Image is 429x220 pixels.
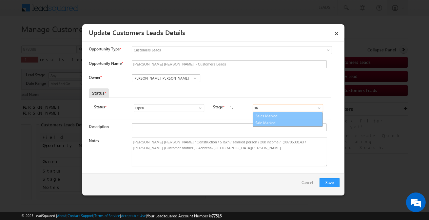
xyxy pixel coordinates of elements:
input: Type to Search [134,104,204,112]
div: Minimize live chat window [107,3,123,19]
span: Customers Leads [132,47,305,53]
span: Your Leadsquared Account Number is [147,213,222,218]
label: Opportunity Name [89,61,123,66]
input: Type to Search [132,74,200,82]
label: Status [94,104,105,110]
span: Opportunity Type [89,46,120,52]
span: © 2025 LeadSquared | | | | | [21,213,222,219]
a: × [331,27,342,38]
textarea: Type your message and hit 'Enter' [9,61,120,166]
a: Contact Support [68,213,93,218]
button: Save [320,178,340,187]
a: Acceptable Use [121,213,146,218]
a: Sale Marked [253,119,323,127]
span: 77516 [212,213,222,218]
a: Show All Items [194,105,203,111]
div: Chat with us now [34,34,110,43]
input: Type to Search [253,104,323,112]
label: Notes [89,138,99,143]
label: Description [89,124,109,129]
a: Sales Marked [253,112,322,120]
a: Cancel [302,178,316,191]
a: Customers Leads [132,46,332,54]
label: Owner [89,75,102,80]
img: d_60004797649_company_0_60004797649 [11,34,28,43]
em: Start Chat [89,172,119,180]
a: Update Customers Leads Details [89,27,185,37]
a: Terms of Service [94,213,120,218]
a: Show All Items [191,75,199,82]
div: Status [89,88,109,98]
a: About [57,213,67,218]
a: Show All Items [313,105,322,111]
label: Stage [213,104,223,110]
